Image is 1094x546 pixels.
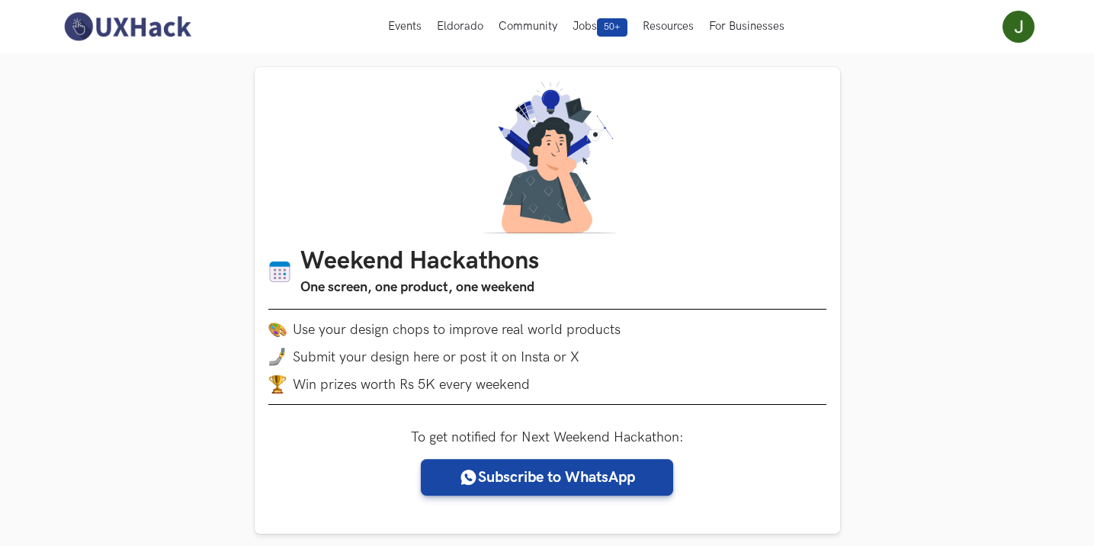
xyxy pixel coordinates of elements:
h3: One screen, one product, one weekend [300,277,539,298]
li: Win prizes worth Rs 5K every weekend [268,375,826,393]
img: palette.png [268,320,287,339]
li: Use your design chops to improve real world products [268,320,826,339]
span: Submit your design here or post it on Insta or X [293,349,579,365]
img: A designer thinking [474,81,621,233]
span: 50+ [597,18,627,37]
img: UXHack-logo.png [59,11,195,43]
img: Calendar icon [268,260,291,284]
img: mobile-in-hand.png [268,348,287,366]
a: Subscribe to WhatsApp [421,459,673,496]
img: trophy.png [268,375,287,393]
label: To get notified for Next Weekend Hackathon: [411,429,684,445]
h1: Weekend Hackathons [300,247,539,277]
img: Your profile pic [1003,11,1035,43]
